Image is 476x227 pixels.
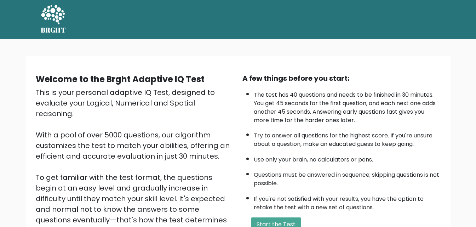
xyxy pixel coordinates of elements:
a: BRGHT [41,3,66,36]
li: Questions must be answered in sequence; skipping questions is not possible. [254,167,441,188]
li: If you're not satisfied with your results, you have the option to retake the test with a new set ... [254,191,441,212]
li: Use only your brain, no calculators or pens. [254,152,441,164]
li: Try to answer all questions for the highest score. If you're unsure about a question, make an edu... [254,128,441,148]
div: A few things before you start: [242,73,441,84]
li: The test has 40 questions and needs to be finished in 30 minutes. You get 45 seconds for the firs... [254,87,441,125]
b: Welcome to the Brght Adaptive IQ Test [36,73,205,85]
h5: BRGHT [41,26,66,34]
